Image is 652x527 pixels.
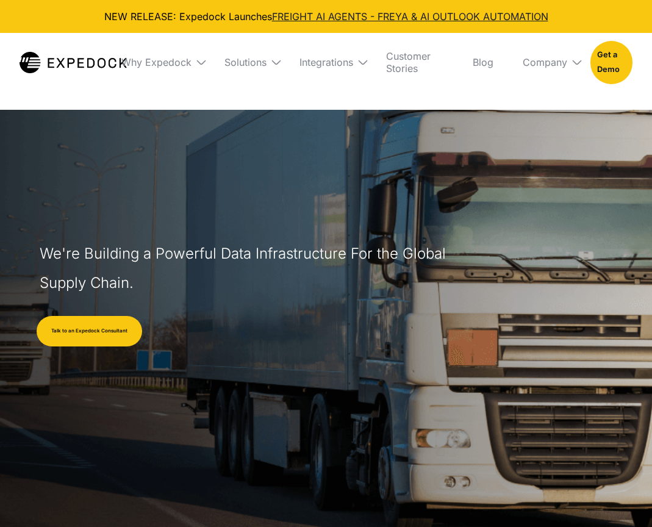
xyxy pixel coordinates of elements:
div: Company [523,56,567,68]
a: Blog [463,33,503,91]
a: FREIGHT AI AGENTS - FREYA & AI OUTLOOK AUTOMATION [272,10,548,23]
a: Customer Stories [376,33,453,91]
div: Integrations [299,56,353,68]
div: Solutions [224,56,267,68]
h1: We're Building a Powerful Data Infrastructure For the Global Supply Chain. [40,239,452,298]
div: NEW RELEASE: Expedock Launches [10,10,642,23]
div: Why Expedock [121,56,192,68]
a: Talk to an Expedock Consultant [37,316,142,346]
a: Get a Demo [590,41,632,84]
